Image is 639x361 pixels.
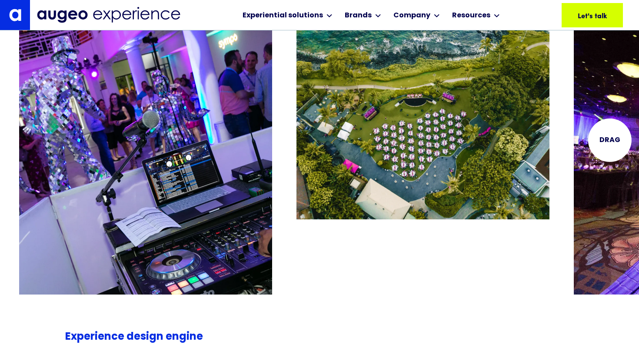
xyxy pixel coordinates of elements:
[345,10,372,21] div: Brands
[452,10,490,21] div: Resources
[9,9,21,21] img: Augeo's "a" monogram decorative logo in white.
[65,329,348,345] div: Experience design engine
[562,3,623,27] a: Let's talk
[393,10,430,21] div: Company
[296,18,549,274] div: 2 / 26
[19,18,272,274] div: 1 / 26
[37,7,180,23] img: Augeo Experience business unit full logo in midnight blue.
[243,10,323,21] div: Experiential solutions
